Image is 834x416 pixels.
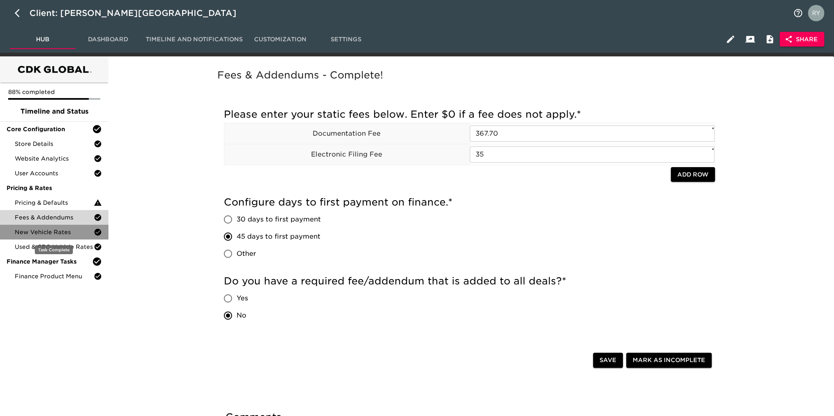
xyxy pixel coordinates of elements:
[237,249,256,259] span: Other
[15,154,94,163] span: Website Analytics
[15,228,94,236] span: New Vehicle Rates
[318,34,374,45] span: Settings
[252,34,308,45] span: Customization
[626,353,712,368] button: Mark as Incomplete
[146,34,243,45] span: Timeline and Notifications
[80,34,136,45] span: Dashboard
[671,167,715,182] button: Add Row
[224,129,469,139] p: Documentation Fee
[237,311,246,320] span: No
[237,293,248,303] span: Yes
[8,88,100,96] p: 88% completed
[29,7,248,20] div: Client: [PERSON_NAME][GEOGRAPHIC_DATA]
[217,69,721,82] h5: Fees & Addendums - Complete!
[7,125,92,133] span: Core Configuration
[224,108,715,121] h5: Please enter your static fees below. Enter $0 if a fee does not apply.
[7,107,102,116] span: Timeline and Status
[786,34,818,45] span: Share
[7,257,92,266] span: Finance Manager Tasks
[7,184,102,192] span: Pricing & Rates
[15,243,94,251] span: Used & CPO Vehicle Rates
[788,3,808,23] button: notifications
[593,353,623,368] button: Save
[740,29,760,49] button: Client View
[224,275,715,288] h5: Do you have a required fee/addendum that is added to all deals?
[15,213,94,221] span: Fees & Addendums
[15,272,94,280] span: Finance Product Menu
[237,215,321,224] span: 30 days to first payment
[15,34,70,45] span: Hub
[224,150,469,159] p: Electronic Filing Fee
[721,29,740,49] button: Edit Hub
[760,29,780,49] button: Internal Notes and Comments
[15,169,94,177] span: User Accounts
[237,232,320,242] span: 45 days to first payment
[677,170,708,180] span: Add Row
[15,140,94,148] span: Store Details
[600,355,616,365] span: Save
[224,196,715,209] h5: Configure days to first payment on finance.
[780,32,824,47] button: Share
[633,355,705,365] span: Mark as Incomplete
[808,5,824,21] img: Profile
[15,199,94,207] span: Pricing & Defaults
